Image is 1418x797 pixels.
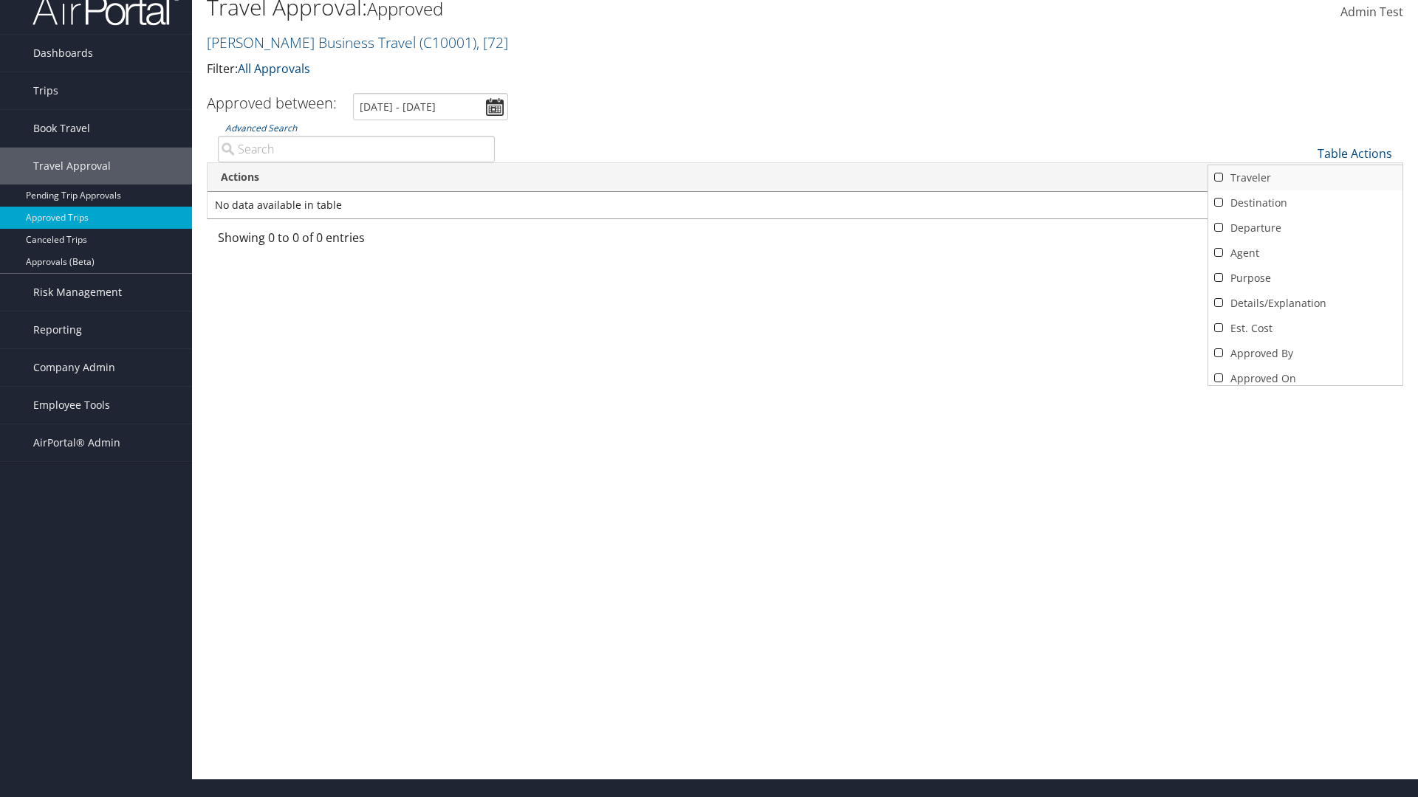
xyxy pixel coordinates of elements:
[1208,341,1402,366] a: Approved By
[1208,190,1402,215] a: Destination
[33,387,110,424] span: Employee Tools
[33,148,111,184] span: Travel Approval
[1208,366,1402,391] a: Approved On
[33,424,120,461] span: AirPortal® Admin
[33,349,115,386] span: Company Admin
[1208,165,1402,190] a: Traveler
[1208,291,1402,316] a: Details/Explanation
[33,35,93,72] span: Dashboards
[1208,316,1402,341] a: Est. Cost
[1208,215,1402,241] a: Departure
[33,311,82,348] span: Reporting
[33,110,90,147] span: Book Travel
[1208,266,1402,291] a: Purpose
[33,72,58,109] span: Trips
[33,274,122,311] span: Risk Management
[1208,241,1402,266] a: Agent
